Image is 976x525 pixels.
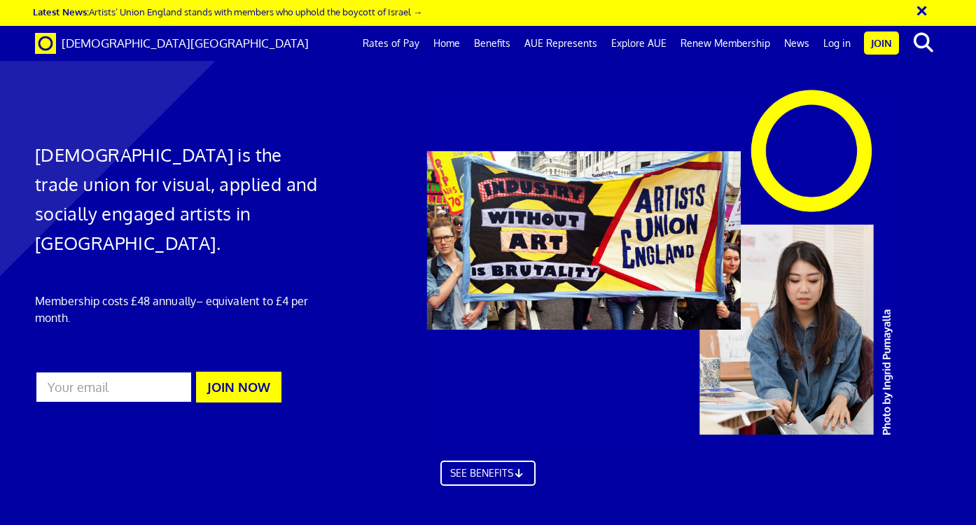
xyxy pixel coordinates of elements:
[902,28,944,57] button: search
[35,140,323,258] h1: [DEMOGRAPHIC_DATA] is the trade union for visual, applied and socially engaged artists in [GEOGRA...
[35,293,323,326] p: Membership costs £48 annually – equivalent to £4 per month.
[426,26,467,61] a: Home
[25,26,319,61] a: Brand [DEMOGRAPHIC_DATA][GEOGRAPHIC_DATA]
[517,26,604,61] a: AUE Represents
[440,461,536,486] a: SEE BENEFITS
[777,26,816,61] a: News
[35,371,193,403] input: Your email
[33,6,422,17] a: Latest News:Artists’ Union England stands with members who uphold the boycott of Israel →
[33,6,89,17] strong: Latest News:
[674,26,777,61] a: Renew Membership
[196,372,281,402] button: JOIN NOW
[356,26,426,61] a: Rates of Pay
[864,31,899,55] a: Join
[62,36,309,50] span: [DEMOGRAPHIC_DATA][GEOGRAPHIC_DATA]
[467,26,517,61] a: Benefits
[816,26,858,61] a: Log in
[604,26,674,61] a: Explore AUE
